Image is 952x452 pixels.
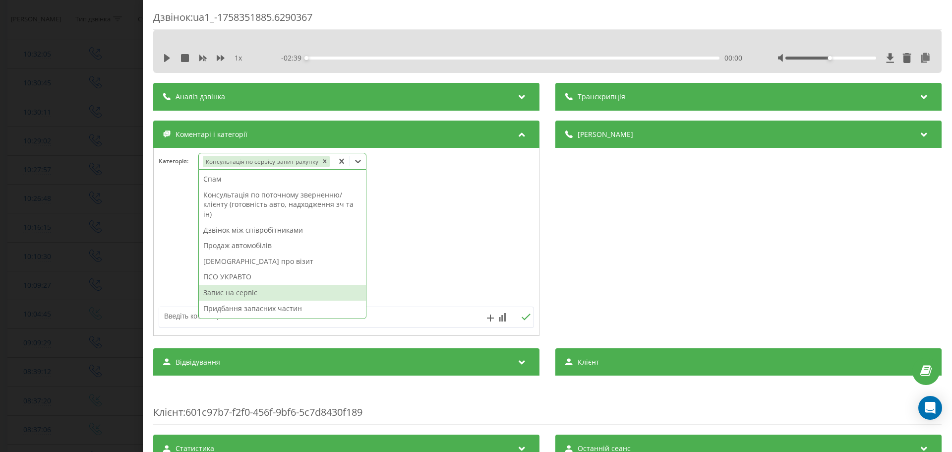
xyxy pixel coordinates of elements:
[153,386,942,425] div: : 601c97b7-f2f0-456f-9bf6-5c7d8430f189
[578,92,625,102] span: Транскрипція
[176,357,220,367] span: Відвідування
[199,269,366,285] div: ПСО УКРАВТО
[199,171,366,187] div: Спам
[199,254,366,269] div: [DEMOGRAPHIC_DATA] про візит
[203,156,320,167] div: Консультація по сервісу-запит рахунку
[304,56,308,60] div: Accessibility label
[320,156,330,167] div: Remove Консультація по сервісу-запит рахунку
[578,357,599,367] span: Клієнт
[176,129,247,139] span: Коментарі і категорії
[828,56,832,60] div: Accessibility label
[153,10,942,30] div: Дзвінок : ua1_-1758351885.6290367
[918,396,942,420] div: Open Intercom Messenger
[235,53,242,63] span: 1 x
[199,301,366,317] div: Придбання запасних частин
[199,285,366,301] div: Запис на сервіс
[159,158,198,165] h4: Категорія :
[199,238,366,254] div: Продаж автомобілів
[724,53,742,63] span: 00:00
[176,92,225,102] span: Аналіз дзвінка
[199,222,366,238] div: Дзвінок між співробітниками
[153,405,183,419] span: Клієнт
[281,53,306,63] span: - 02:39
[199,187,366,222] div: Консультація по поточному зверненню/клієнту (готовність авто, надходження зч та ін)
[199,316,366,332] div: Обдзвон втрачених Клієнтів
[578,129,633,139] span: [PERSON_NAME]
